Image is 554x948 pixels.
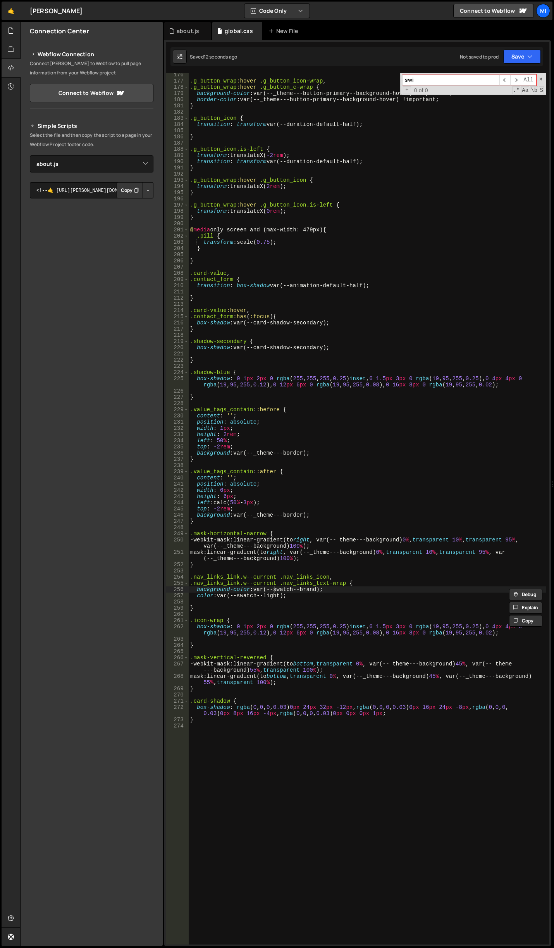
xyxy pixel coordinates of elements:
[166,475,189,481] div: 240
[166,456,189,462] div: 237
[166,128,189,134] div: 185
[166,233,189,239] div: 202
[166,357,189,363] div: 222
[166,487,189,493] div: 242
[166,84,189,90] div: 178
[166,369,189,376] div: 224
[166,642,189,648] div: 264
[30,27,89,35] h2: Connection Center
[166,307,189,314] div: 214
[166,376,189,388] div: 225
[166,221,189,227] div: 200
[166,177,189,183] div: 193
[166,469,189,475] div: 239
[166,605,189,611] div: 259
[521,74,536,86] span: Alt-Enter
[225,27,253,35] div: global.css
[166,419,189,425] div: 231
[166,655,189,661] div: 266
[166,438,189,444] div: 234
[530,86,538,94] span: Whole Word Search
[166,295,189,301] div: 212
[166,407,189,413] div: 229
[510,74,521,86] span: ​
[244,4,310,18] button: Code Only
[503,50,541,64] button: Save
[166,462,189,469] div: 238
[177,27,199,35] div: about.js
[30,121,153,131] h2: Simple Scripts
[166,109,189,115] div: 182
[30,6,83,16] div: [PERSON_NAME]
[460,53,499,60] div: Not saved to prod
[166,524,189,531] div: 248
[166,413,189,419] div: 230
[166,338,189,345] div: 219
[509,602,542,614] button: Explain
[166,190,189,196] div: 195
[166,146,189,152] div: 188
[166,568,189,574] div: 253
[166,450,189,456] div: 236
[166,345,189,351] div: 220
[166,518,189,524] div: 247
[512,86,520,94] span: RegExp Search
[166,171,189,177] div: 192
[509,615,542,627] button: Copy
[166,593,189,599] div: 257
[166,115,189,121] div: 183
[30,50,153,59] h2: Webflow Connection
[30,182,153,198] textarea: <!--🤙 [URL][PERSON_NAME][DOMAIN_NAME]> <script>document.addEventListener("DOMContentLoaded", func...
[166,276,189,283] div: 209
[166,78,189,84] div: 177
[166,549,189,562] div: 251
[166,624,189,636] div: 262
[166,264,189,270] div: 207
[166,425,189,431] div: 232
[166,202,189,208] div: 197
[166,444,189,450] div: 235
[166,121,189,128] div: 184
[166,723,189,729] div: 274
[166,134,189,140] div: 186
[117,182,143,198] button: Copy
[190,53,237,60] div: Saved
[499,74,510,86] span: ​
[166,140,189,146] div: 187
[166,617,189,624] div: 261
[509,589,542,600] button: Debug
[166,537,189,549] div: 250
[166,648,189,655] div: 265
[166,673,189,686] div: 268
[166,686,189,692] div: 269
[166,531,189,537] div: 249
[166,245,189,252] div: 204
[166,152,189,159] div: 189
[166,698,189,704] div: 271
[166,506,189,512] div: 245
[166,493,189,500] div: 243
[204,53,237,60] div: 12 seconds ago
[166,208,189,214] div: 198
[117,182,153,198] div: Button group with nested dropdown
[403,86,411,93] span: Toggle Replace mode
[166,159,189,165] div: 190
[166,289,189,295] div: 211
[166,165,189,171] div: 191
[453,4,534,18] a: Connect to Webflow
[166,196,189,202] div: 196
[166,692,189,698] div: 270
[30,286,154,356] iframe: YouTube video player
[166,72,189,78] div: 176
[166,599,189,605] div: 258
[166,283,189,289] div: 210
[166,481,189,487] div: 241
[166,363,189,369] div: 223
[166,431,189,438] div: 233
[166,214,189,221] div: 199
[166,400,189,407] div: 228
[30,211,154,281] iframe: YouTube video player
[536,4,550,18] div: Mi
[166,90,189,97] div: 179
[166,239,189,245] div: 203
